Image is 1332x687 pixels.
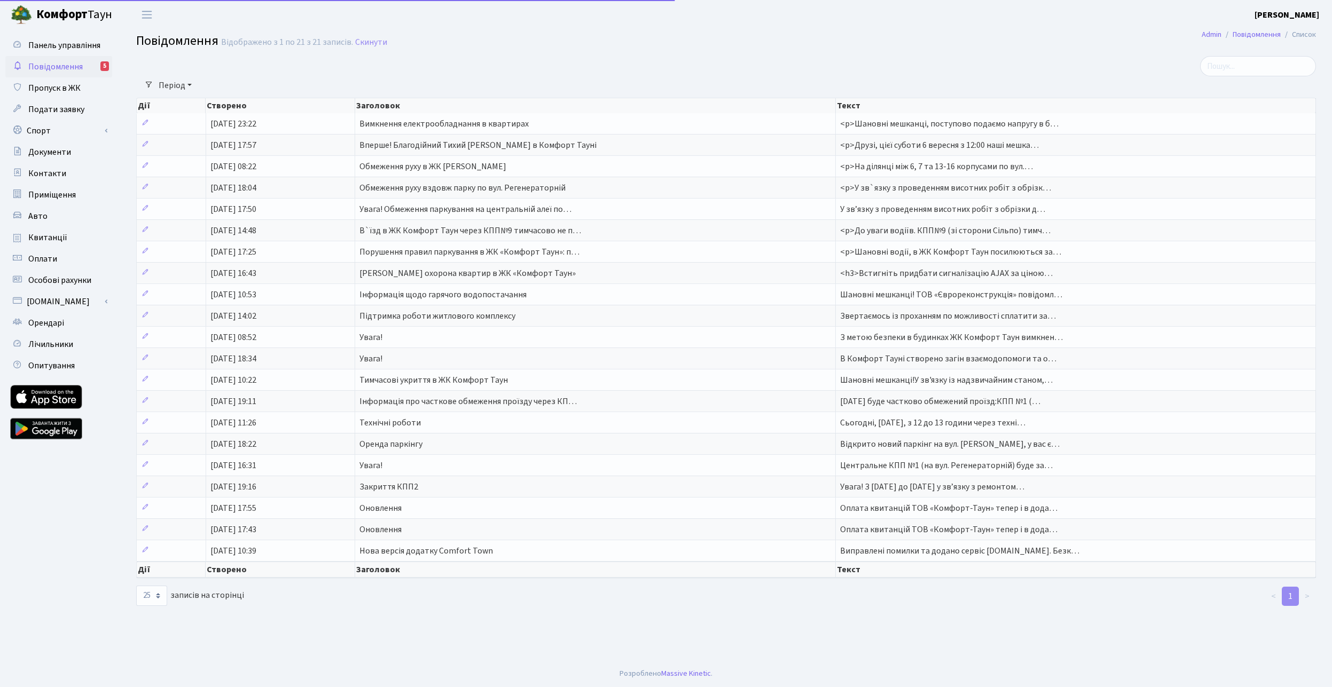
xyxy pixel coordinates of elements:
[355,98,836,113] th: Заголовок
[1233,29,1281,40] a: Повідомлення
[5,270,112,291] a: Особові рахунки
[359,310,515,322] span: Підтримка роботи житлового комплексу
[5,248,112,270] a: Оплати
[28,210,48,222] span: Авто
[840,118,1059,130] span: <p>Шановні мешканці, поступово подаємо напругу в б…
[840,545,1079,557] span: Виправлені помилки та додано сервіс [DOMAIN_NAME]. Безк…
[5,334,112,355] a: Лічильники
[136,31,218,50] span: Повідомлення
[210,203,256,215] span: [DATE] 17:50
[840,396,1040,407] span: [DATE] буде частково обмежений проїзд:КПП №1 (…
[5,206,112,227] a: Авто
[210,545,256,557] span: [DATE] 10:39
[836,98,1316,113] th: Текст
[840,353,1056,365] span: В Комфорт Тауні створено загін взаємодопомоги та о…
[28,360,75,372] span: Опитування
[5,56,112,77] a: Повідомлення5
[5,291,112,312] a: [DOMAIN_NAME]
[840,417,1025,429] span: Сьогодні, [DATE], з 12 до 13 години через техні…
[28,146,71,158] span: Документи
[1200,56,1316,76] input: Пошук...
[210,139,256,151] span: [DATE] 17:57
[210,267,256,279] span: [DATE] 16:43
[359,225,581,236] span: В`їзд в ЖК Комфорт Таун через КПП№9 тимчасово не п…
[359,139,597,151] span: Вперше! Благодійний Тихий [PERSON_NAME] в Комфорт Тауні
[210,289,256,301] span: [DATE] 10:53
[840,481,1024,493] span: Увага! З [DATE] до [DATE] у зв’язку з ремонтом…
[210,246,256,258] span: [DATE] 17:25
[359,545,493,557] span: Нова версія додатку Comfort Town
[359,396,577,407] span: Інформація про часткове обмеження проїзду через КП…
[36,6,112,24] span: Таун
[28,104,84,115] span: Подати заявку
[137,562,206,578] th: Дії
[210,502,256,514] span: [DATE] 17:55
[210,438,256,450] span: [DATE] 18:22
[28,232,67,243] span: Квитанції
[840,502,1057,514] span: Оплата квитанцій ТОВ «Комфорт-Таун» тепер і в дода…
[359,460,382,471] span: Увага!
[359,417,421,429] span: Технічні роботи
[840,310,1056,322] span: Звертаємось із проханням по можливості сплатити за…
[359,246,579,258] span: Порушення правил паркування в ЖК «Комфорт Таун»: п…
[28,189,76,201] span: Приміщення
[210,182,256,194] span: [DATE] 18:04
[836,562,1316,578] th: Текст
[359,118,529,130] span: Вимкнення електрообладнання в квартирах
[359,353,382,365] span: Увага!
[210,353,256,365] span: [DATE] 18:34
[359,161,506,172] span: Обмеження руху в ЖК [PERSON_NAME]
[28,274,91,286] span: Особові рахунки
[28,338,73,350] span: Лічильники
[5,312,112,334] a: Орендарі
[840,374,1053,386] span: Шановні мешканці!У зв'язку із надзвичайним станом,…
[28,317,64,329] span: Орендарі
[137,98,206,113] th: Дії
[206,562,355,578] th: Створено
[5,35,112,56] a: Панель управління
[840,225,1051,236] span: <p>До уваги водіїв. КПП№9 (зі сторони Сільпо) тимч…
[1255,9,1319,21] a: [PERSON_NAME]
[359,331,382,343] span: Увага!
[28,40,100,51] span: Панель управління
[5,355,112,376] a: Опитування
[28,168,66,179] span: Контакти
[136,586,167,606] select: записів на сторінці
[210,161,256,172] span: [DATE] 08:22
[210,524,256,535] span: [DATE] 17:43
[28,61,83,73] span: Повідомлення
[210,331,256,343] span: [DATE] 08:52
[28,82,81,94] span: Пропуск в ЖК
[210,481,256,493] span: [DATE] 19:16
[210,396,256,407] span: [DATE] 19:11
[1281,29,1316,41] li: Список
[210,417,256,429] span: [DATE] 11:26
[355,562,836,578] th: Заголовок
[134,6,160,23] button: Переключити навігацію
[36,6,88,23] b: Комфорт
[210,310,256,322] span: [DATE] 14:02
[5,120,112,141] a: Спорт
[5,184,112,206] a: Приміщення
[620,668,712,680] div: Розроблено .
[210,225,256,236] span: [DATE] 14:48
[1202,29,1221,40] a: Admin
[154,76,196,94] a: Період
[100,61,109,71] div: 5
[840,331,1063,343] span: З метою безпеки в будинках ЖК Комфорт Таун вимкнен…
[1186,23,1332,46] nav: breadcrumb
[206,98,355,113] th: Створено
[840,182,1051,194] span: <p>У зв`язку з проведенням висотних робіт з обрізк…
[136,586,244,606] label: записів на сторінці
[840,267,1053,279] span: <h3>Встигніть придбати сигналізацію AJAX за ціною…
[840,289,1062,301] span: Шановні мешканці! ТОВ «Єврореконструкція» повідомл…
[840,203,1045,215] span: У звʼязку з проведенням висотних робіт з обрізки д…
[840,161,1033,172] span: <p>На ділянці між 6, 7 та 13-16 корпусами по вул.…
[210,118,256,130] span: [DATE] 23:22
[840,139,1039,151] span: <p>Друзі, цієї суботи 6 вересня з 12:00 наші мешка…
[5,227,112,248] a: Квитанції
[210,374,256,386] span: [DATE] 10:22
[359,374,508,386] span: Тимчасові укриття в ЖК Комфорт Таун
[840,438,1060,450] span: Відкрито новий паркінг на вул. [PERSON_NAME], у вас є…
[840,460,1053,471] span: Центральне КПП №1 (на вул. Регенераторній) буде за…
